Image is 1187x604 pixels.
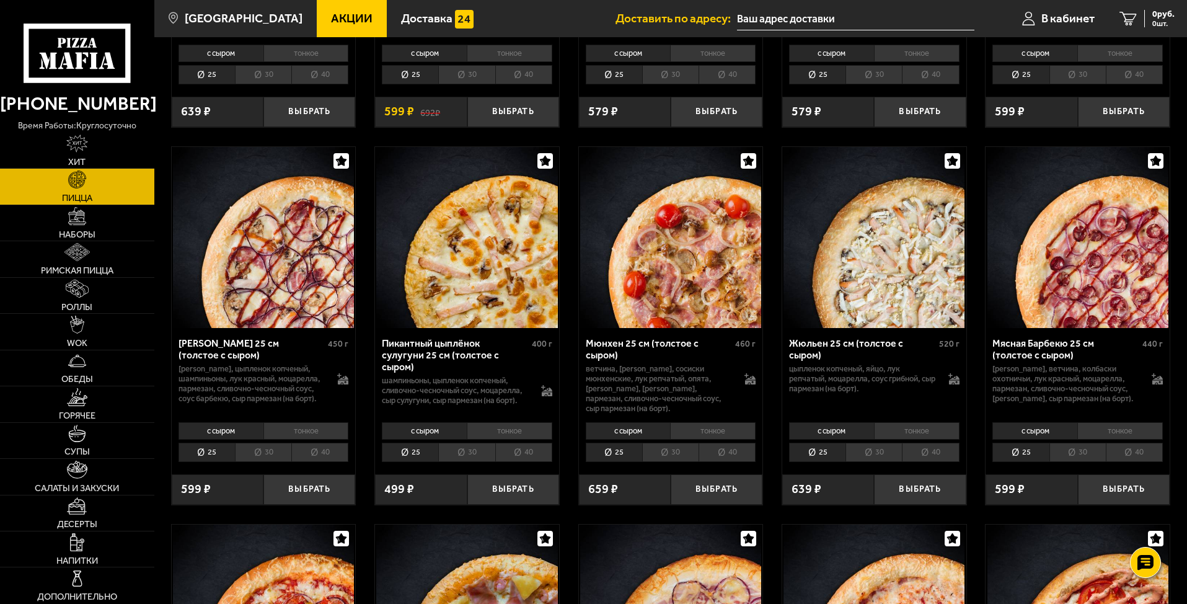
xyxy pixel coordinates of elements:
[172,147,356,328] a: Чикен Барбекю 25 см (толстое с сыром)
[59,411,95,420] span: Горячее
[902,443,959,462] li: 40
[992,337,1139,361] div: Мясная Барбекю 25 см (толстое с сыром)
[467,474,559,505] button: Выбрать
[331,12,373,24] span: Акции
[263,474,355,505] button: Выбрать
[37,592,117,602] span: Дополнительно
[670,422,756,440] li: тонкое
[902,65,959,84] li: 40
[467,45,552,62] li: тонкое
[61,303,92,312] span: Роллы
[995,105,1025,118] span: 599 ₽
[1152,20,1175,27] span: 0 шт.
[1049,65,1106,84] li: 30
[179,443,235,462] li: 25
[532,339,552,349] span: 400 г
[992,65,1049,84] li: 25
[671,97,762,127] button: Выбрать
[59,230,95,239] span: Наборы
[737,7,974,30] input: Ваш адрес доставки
[235,443,291,462] li: 30
[328,339,348,349] span: 450 г
[382,45,467,62] li: с сыром
[789,443,845,462] li: 25
[455,10,474,29] img: 15daf4d41897b9f0e9f617042186c801.svg
[671,474,762,505] button: Выбрать
[1078,474,1170,505] button: Выбрать
[68,158,86,167] span: Хит
[173,147,354,328] img: Чикен Барбекю 25 см (толстое с сыром)
[375,147,559,328] a: Пикантный цыплёнок сулугуни 25 см (толстое с сыром)
[382,443,438,462] li: 25
[235,65,291,84] li: 30
[586,443,642,462] li: 25
[438,65,495,84] li: 30
[179,45,263,62] li: с сыром
[263,45,349,62] li: тонкое
[382,376,529,406] p: шампиньоны, цыпленок копченый, сливочно-чесночный соус, моцарелла, сыр сулугуни, сыр пармезан (на...
[61,375,93,384] span: Обеды
[495,443,552,462] li: 40
[1078,97,1170,127] button: Выбрать
[874,97,966,127] button: Выбрать
[376,147,557,328] img: Пикантный цыплёнок сулугуни 25 см (толстое с сыром)
[586,45,671,62] li: с сыром
[41,266,113,275] span: Римская пицца
[579,147,763,328] a: Мюнхен 25 см (толстое с сыром)
[642,443,699,462] li: 30
[939,339,960,349] span: 520 г
[179,422,263,440] li: с сыром
[1106,443,1163,462] li: 40
[438,443,495,462] li: 30
[586,422,671,440] li: с сыром
[616,12,737,24] span: Доставить по адресу:
[845,65,902,84] li: 30
[263,422,349,440] li: тонкое
[789,45,874,62] li: с сыром
[995,483,1025,495] span: 599 ₽
[401,12,452,24] span: Доставка
[263,97,355,127] button: Выбрать
[789,364,936,394] p: цыпленок копченый, яйцо, лук репчатый, моцарелла, соус грибной, сыр пармезан (на борт).
[291,65,348,84] li: 40
[986,147,1170,328] a: Мясная Барбекю 25 см (толстое с сыром)
[35,484,119,493] span: Салаты и закуски
[1077,45,1163,62] li: тонкое
[586,364,733,414] p: ветчина, [PERSON_NAME], сосиски мюнхенские, лук репчатый, опята, [PERSON_NAME], [PERSON_NAME], па...
[992,422,1077,440] li: с сыром
[57,520,97,529] span: Десерты
[735,339,756,349] span: 460 г
[384,483,414,495] span: 499 ₽
[586,65,642,84] li: 25
[588,105,618,118] span: 579 ₽
[789,337,936,361] div: Жюльен 25 см (толстое с сыром)
[420,105,440,118] s: 692 ₽
[64,447,90,456] span: Супы
[179,337,325,361] div: [PERSON_NAME] 25 см (толстое с сыром)
[382,65,438,84] li: 25
[642,65,699,84] li: 30
[382,422,467,440] li: с сыром
[1041,12,1095,24] span: В кабинет
[580,147,761,328] img: Мюнхен 25 см (толстое с сыром)
[181,483,211,495] span: 599 ₽
[874,45,960,62] li: тонкое
[874,422,960,440] li: тонкое
[992,364,1139,404] p: [PERSON_NAME], ветчина, колбаски охотничьи, лук красный, моцарелла, пармезан, сливочно-чесночный ...
[874,474,966,505] button: Выбрать
[467,97,559,127] button: Выбрать
[291,443,348,462] li: 40
[670,45,756,62] li: тонкое
[67,339,87,348] span: WOK
[179,65,235,84] li: 25
[737,7,974,30] span: г Санкт-Петербург, пр-кт Энтузиастов, д 39 к 1
[179,364,325,404] p: [PERSON_NAME], цыпленок копченый, шампиньоны, лук красный, моцарелла, пармезан, сливочно-чесночны...
[789,422,874,440] li: с сыром
[992,45,1077,62] li: с сыром
[789,65,845,84] li: 25
[62,193,92,203] span: Пицца
[845,443,902,462] li: 30
[467,422,552,440] li: тонкое
[699,443,756,462] li: 40
[1049,443,1106,462] li: 30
